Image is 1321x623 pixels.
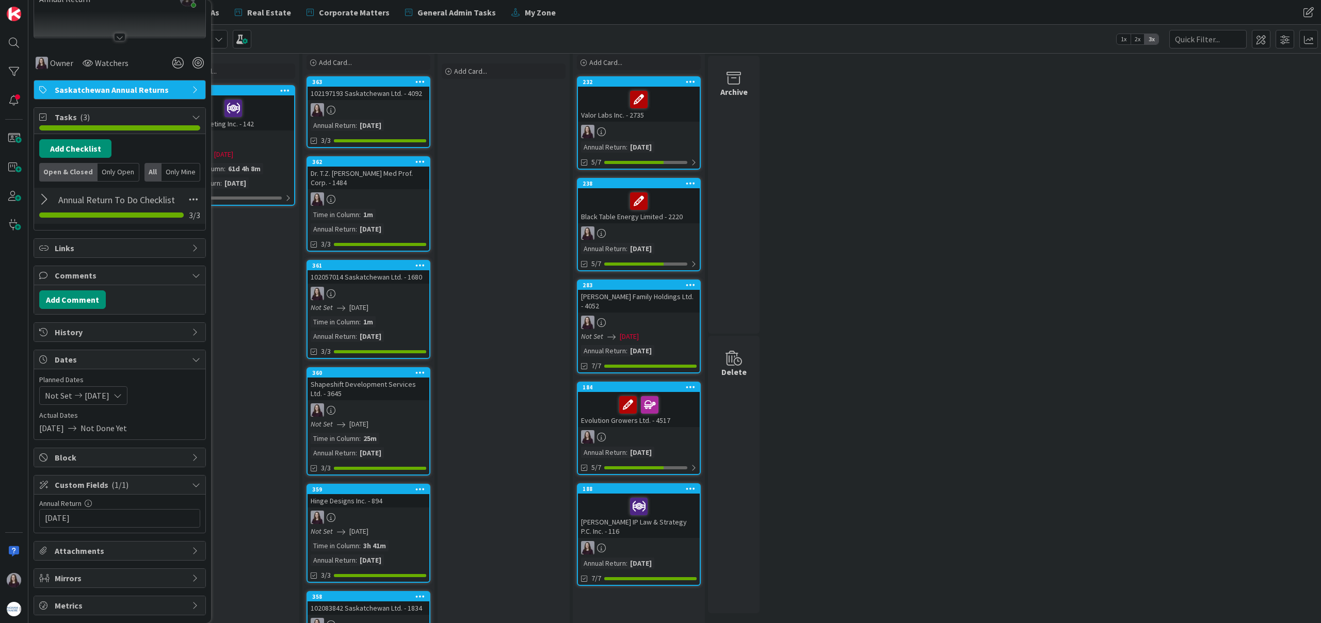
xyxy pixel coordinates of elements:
[321,570,331,581] span: 3/3
[308,485,429,494] div: 359
[626,558,627,569] span: :
[85,389,109,402] span: [DATE]
[626,141,627,153] span: :
[39,290,106,309] button: Add Comment
[581,345,626,356] div: Annual Return
[311,287,324,300] img: BC
[581,243,626,254] div: Annual Return
[361,433,379,444] div: 25m
[591,258,601,269] span: 5/7
[349,526,368,537] span: [DATE]
[308,287,429,300] div: BC
[581,430,594,444] img: BC
[311,540,359,551] div: Time in Column
[357,331,384,342] div: [DATE]
[361,316,376,327] div: 1m
[308,77,429,100] div: 363102197193 Saskatchewan Ltd. - 4092
[308,592,429,601] div: 358
[359,209,361,220] span: :
[578,541,700,554] div: BC
[39,500,200,507] div: Annual Return
[311,419,333,429] i: Not Set
[319,58,352,67] span: Add Card...
[720,86,748,98] div: Archive
[172,86,294,95] div: 272
[307,260,430,359] a: 361102057014 Saskatchewan Ltd. - 1680BCNot Set[DATE]Time in Column:1mAnnual Return:[DATE]3/3
[591,462,601,473] span: 5/7
[721,366,747,378] div: Delete
[307,484,430,583] a: 359Hinge Designs Inc. - 894BCNot Set[DATE]Time in Column:3h 41mAnnual Return:[DATE]3/3
[55,326,187,338] span: History
[581,558,626,569] div: Annual Return
[80,422,127,434] span: Not Done Yet
[525,6,556,19] span: My Zone
[583,282,700,289] div: 283
[55,242,187,254] span: Links
[578,430,700,444] div: BC
[417,6,496,19] span: General Admin Tasks
[578,77,700,122] div: 232Valor Labs Inc. - 2735
[581,541,594,554] img: BC
[454,67,487,76] span: Add Card...
[577,483,701,586] a: 188[PERSON_NAME] IP Law & Strategy P.C. Inc. - 116BCAnnual Return:[DATE]7/7
[361,209,376,220] div: 1m
[55,111,187,123] span: Tasks
[627,345,654,356] div: [DATE]
[578,484,700,494] div: 188
[308,77,429,87] div: 363
[308,601,429,615] div: 102083842 Saskatchewan Ltd. - 1834
[1117,34,1131,44] span: 1x
[578,179,700,188] div: 238
[359,540,361,551] span: :
[626,447,627,458] span: :
[308,494,429,507] div: Hinge Designs Inc. - 894
[172,86,294,130] div: 272Inland Marketing Inc. - 142
[312,369,429,376] div: 360
[39,410,200,421] span: Actual Dates
[356,331,357,342] span: :
[312,593,429,600] div: 358
[357,120,384,131] div: [DATE]
[311,527,333,536] i: Not Set
[50,57,73,69] span: Owner
[98,163,139,182] div: Only Open
[578,290,700,313] div: [PERSON_NAME] Family Holdings Ltd. - 4052
[311,103,324,117] img: BC
[308,511,429,524] div: BC
[321,463,331,473] span: 3/3
[505,3,562,22] a: My Zone
[39,139,111,158] button: Add Checklist
[578,188,700,223] div: Black Table Energy Limited - 2220
[589,58,622,67] span: Add Card...
[578,392,700,427] div: Evolution Growers Ltd. - 4517
[162,163,200,182] div: Only Mine
[45,389,72,402] span: Not Set
[321,346,331,357] span: 3/3
[359,433,361,444] span: :
[591,157,601,168] span: 5/7
[583,485,700,493] div: 188
[578,494,700,538] div: [PERSON_NAME] IP Law & Strategy P.C. Inc. - 116
[581,125,594,138] img: BC
[311,316,359,327] div: Time in Column
[312,486,429,493] div: 359
[357,554,384,566] div: [DATE]
[7,573,21,587] img: BC
[311,192,324,206] img: BC
[55,353,187,366] span: Dates
[581,332,603,341] i: Not Set
[229,3,297,22] a: Real Estate
[359,316,361,327] span: :
[311,447,356,458] div: Annual Return
[321,239,331,250] span: 3/3
[349,419,368,430] span: [DATE]
[578,179,700,223] div: 238Black Table Energy Limited - 2220
[144,163,162,182] div: All
[55,269,187,282] span: Comments
[55,599,187,612] span: Metrics
[308,261,429,284] div: 361102057014 Saskatchewan Ltd. - 1680
[7,602,21,616] img: avatar
[312,158,429,166] div: 362
[349,302,368,313] span: [DATE]
[177,87,294,94] div: 272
